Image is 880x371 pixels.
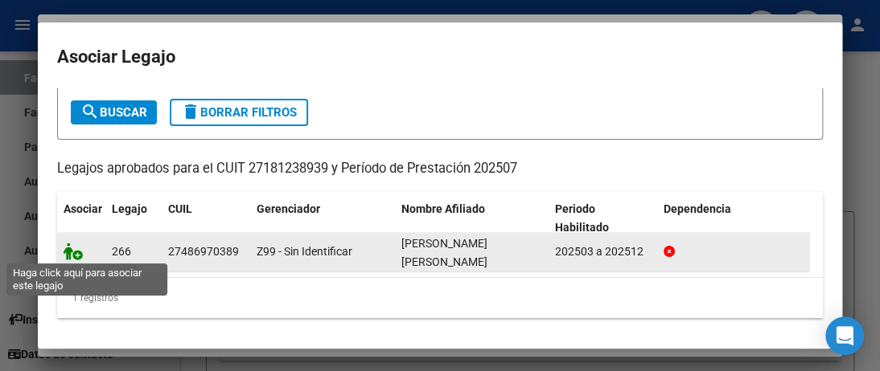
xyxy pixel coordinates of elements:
p: Legajos aprobados para el CUIT 27181238939 y Período de Prestación 202507 [57,159,823,179]
datatable-header-cell: Periodo Habilitado [549,192,657,245]
mat-icon: delete [181,102,200,121]
span: Periodo Habilitado [555,202,609,234]
datatable-header-cell: Gerenciador [250,192,395,245]
div: 202503 a 202512 [555,243,651,261]
span: Legajo [112,202,147,215]
datatable-header-cell: CUIL [162,192,250,245]
span: Z99 - Sin Identificar [257,245,352,258]
button: Buscar [71,100,157,124]
span: ORELLANA MANSILLA ABRIL VALENTINA [401,237,487,268]
span: Nombre Afiliado [401,202,485,215]
span: Buscar [80,105,147,120]
span: Borrar Filtros [181,105,297,120]
datatable-header-cell: Legajo [105,192,162,245]
h2: Asociar Legajo [57,42,823,72]
span: CUIL [168,202,192,215]
div: 1 registros [57,278,823,318]
button: Borrar Filtros [170,99,308,126]
div: Open Intercom Messenger [825,316,864,355]
span: 266 [112,245,131,258]
datatable-header-cell: Nombre Afiliado [395,192,549,245]
span: Gerenciador [257,202,320,215]
span: Asociar [64,202,102,215]
datatable-header-cell: Asociar [57,192,105,245]
span: Dependencia [664,202,731,215]
datatable-header-cell: Dependencia [657,192,811,245]
div: 27486970389 [168,243,239,261]
mat-icon: search [80,102,100,121]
